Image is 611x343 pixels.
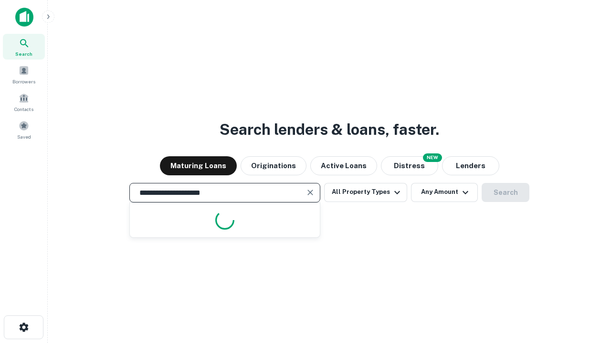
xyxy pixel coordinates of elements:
a: Contacts [3,89,45,115]
span: Search [15,50,32,58]
span: Borrowers [12,78,35,85]
button: Search distressed loans with lien and other non-mortgage details. [381,156,438,175]
button: All Property Types [324,183,407,202]
button: Originations [241,156,306,175]
button: Clear [304,186,317,199]
h3: Search lenders & loans, faster. [220,118,439,141]
button: Lenders [442,156,499,175]
a: Search [3,34,45,60]
a: Saved [3,117,45,142]
img: capitalize-icon.png [15,8,33,27]
div: NEW [423,153,442,162]
iframe: Chat Widget [563,267,611,313]
button: Any Amount [411,183,478,202]
span: Contacts [14,105,33,113]
button: Active Loans [310,156,377,175]
button: Maturing Loans [160,156,237,175]
a: Borrowers [3,61,45,87]
span: Saved [17,133,31,141]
